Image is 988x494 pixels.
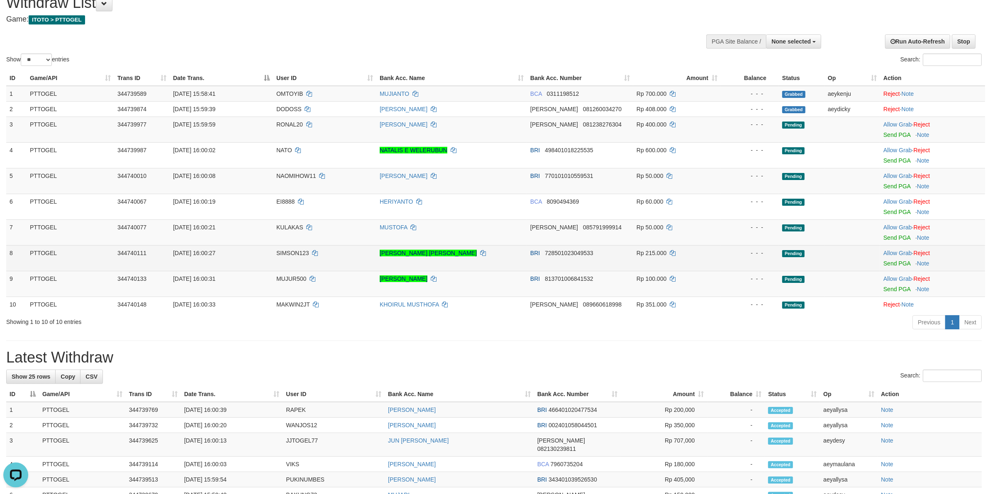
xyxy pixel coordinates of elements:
[883,260,910,267] a: Send PGA
[771,38,811,45] span: None selected
[883,224,913,231] span: ·
[276,90,303,97] span: OMTOYIB
[530,121,578,128] span: [PERSON_NAME]
[181,457,283,472] td: [DATE] 16:00:03
[883,250,913,256] span: ·
[530,250,540,256] span: BRI
[549,476,597,483] span: Copy 343401039526530 to clipboard
[117,147,146,153] span: 344739987
[707,457,765,472] td: -
[117,106,146,112] span: 344739874
[917,131,929,138] a: Note
[380,121,427,128] a: [PERSON_NAME]
[621,457,707,472] td: Rp 180,000
[768,422,793,429] span: Accepted
[388,406,436,413] a: [PERSON_NAME]
[883,224,912,231] a: Allow Grab
[39,433,126,457] td: PTTOGEL
[883,173,913,179] span: ·
[880,101,985,117] td: ·
[880,245,985,271] td: ·
[527,71,633,86] th: Bank Acc. Number: activate to sort column ascending
[276,106,302,112] span: DODOSS
[820,387,878,402] th: Op: activate to sort column ascending
[283,472,385,487] td: PUKINUMBES
[583,224,622,231] span: Copy 085791999914 to clipboard
[779,71,825,86] th: Status
[547,90,579,97] span: Copy 0311198512 to clipboard
[117,224,146,231] span: 344740077
[923,370,982,382] input: Search:
[782,199,805,206] span: Pending
[883,173,912,179] a: Allow Grab
[724,120,776,129] div: - - -
[6,349,982,366] h1: Latest Withdraw
[768,477,793,484] span: Accepted
[380,198,413,205] a: HERIYANTO
[380,301,439,308] a: KHOIRUL MUSTHOFA
[707,387,765,402] th: Balance: activate to sort column ascending
[380,106,427,112] a: [PERSON_NAME]
[782,122,805,129] span: Pending
[621,402,707,418] td: Rp 200,000
[537,445,576,452] span: Copy 082130239811 to clipboard
[85,373,98,380] span: CSV
[126,472,181,487] td: 344739513
[530,198,542,205] span: BCA
[126,433,181,457] td: 344739625
[537,406,547,413] span: BRI
[724,146,776,154] div: - - -
[883,275,913,282] span: ·
[880,142,985,168] td: ·
[380,90,409,97] a: MUJIANTO
[583,301,622,308] span: Copy 089660618998 to clipboard
[126,387,181,402] th: Trans ID: activate to sort column ascending
[39,457,126,472] td: PTTOGEL
[881,461,893,467] a: Note
[707,472,765,487] td: -
[883,198,912,205] a: Allow Grab
[39,472,126,487] td: PTTOGEL
[380,147,447,153] a: NATALIS E WELERUBUN
[537,437,585,444] span: [PERSON_NAME]
[724,105,776,113] div: - - -
[880,297,985,312] td: ·
[825,101,880,117] td: aeydicky
[117,173,146,179] span: 344740010
[782,173,805,180] span: Pending
[549,406,597,413] span: Copy 466401020477534 to clipboard
[27,142,114,168] td: PTTOGEL
[917,183,929,190] a: Note
[707,402,765,418] td: -
[6,15,650,24] h4: Game:
[537,476,547,483] span: BRI
[276,121,303,128] span: RONAL20
[883,157,910,164] a: Send PGA
[545,173,593,179] span: Copy 770101010559531 to clipboard
[825,86,880,102] td: aeykenju
[637,121,666,128] span: Rp 400.000
[283,402,385,418] td: RAPEK
[902,106,914,112] a: Note
[902,90,914,97] a: Note
[545,147,593,153] span: Copy 498401018225535 to clipboard
[6,142,27,168] td: 4
[27,271,114,297] td: PTTOGEL
[707,433,765,457] td: -
[820,402,878,418] td: aeyallysa
[6,402,39,418] td: 1
[388,461,436,467] a: [PERSON_NAME]
[883,209,910,215] a: Send PGA
[880,71,985,86] th: Action
[768,438,793,445] span: Accepted
[173,90,215,97] span: [DATE] 15:58:41
[883,198,913,205] span: ·
[883,90,900,97] a: Reject
[3,3,28,28] button: Open LiveChat chat widget
[27,168,114,194] td: PTTOGEL
[900,54,982,66] label: Search:
[273,71,376,86] th: User ID: activate to sort column ascending
[917,286,929,292] a: Note
[126,418,181,433] td: 344739732
[766,34,821,49] button: None selected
